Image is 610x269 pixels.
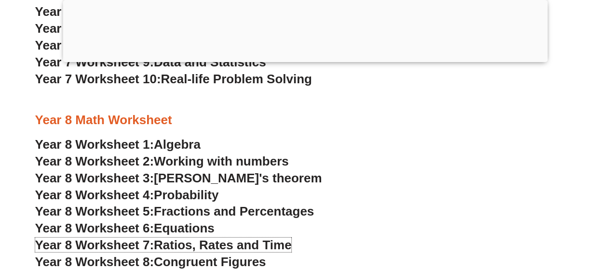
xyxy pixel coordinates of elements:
[35,171,322,185] a: Year 8 Worksheet 3:[PERSON_NAME]'s theorem
[35,112,575,128] h3: Year 8 Math Worksheet
[35,4,154,19] span: Year 7 Worksheet 6:
[35,38,154,52] span: Year 7 Worksheet 8:
[35,204,314,218] a: Year 8 Worksheet 5:Fractions and Percentages
[154,255,266,269] span: Congruent Figures
[154,204,314,218] span: Fractions and Percentages
[35,238,292,252] a: Year 8 Worksheet 7:Ratios, Rates and Time
[35,221,154,235] span: Year 8 Worksheet 6:
[35,4,219,19] a: Year 7 Worksheet 6:Probability
[154,221,215,235] span: Equations
[35,137,154,152] span: Year 8 Worksheet 1:
[35,238,154,252] span: Year 8 Worksheet 7:
[35,154,154,168] span: Year 8 Worksheet 2:
[35,21,154,36] span: Year 7 Worksheet 7:
[35,204,154,218] span: Year 8 Worksheet 5:
[35,55,266,69] a: Year 7 Worksheet 9:Data and Statistics
[35,38,242,52] a: Year 7 Worksheet 8:Measurements
[35,188,219,202] a: Year 8 Worksheet 4:Probability
[154,188,218,202] span: Probability
[154,238,291,252] span: Ratios, Rates and Time
[35,221,215,235] a: Year 8 Worksheet 6:Equations
[35,154,289,168] a: Year 8 Worksheet 2:Working with numbers
[35,72,312,86] a: Year 7 Worksheet 10:Real-life Problem Solving
[35,137,201,152] a: Year 8 Worksheet 1:Algebra
[35,55,154,69] span: Year 7 Worksheet 9:
[35,21,213,36] a: Year 7 Worksheet 7:Geometry
[449,160,610,269] iframe: Chat Widget
[35,72,161,86] span: Year 7 Worksheet 10:
[154,171,322,185] span: [PERSON_NAME]'s theorem
[35,255,154,269] span: Year 8 Worksheet 8:
[35,171,154,185] span: Year 8 Worksheet 3:
[35,188,154,202] span: Year 8 Worksheet 4:
[154,137,201,152] span: Algebra
[154,154,289,168] span: Working with numbers
[161,72,312,86] span: Real-life Problem Solving
[35,255,266,269] a: Year 8 Worksheet 8:Congruent Figures
[154,55,266,69] span: Data and Statistics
